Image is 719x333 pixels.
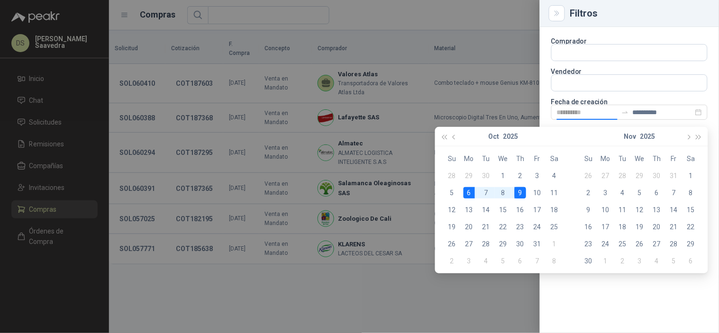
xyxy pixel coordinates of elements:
div: 6 [685,255,697,267]
div: 16 [583,221,594,233]
div: 1 [685,170,697,181]
td: 2025-10-29 [631,167,648,184]
div: 15 [498,204,509,216]
span: to [621,108,629,116]
th: Sa [683,150,700,167]
td: 2025-10-07 [478,184,495,201]
td: 2025-11-29 [683,235,700,252]
div: 17 [532,204,543,216]
td: 2025-11-02 [580,184,597,201]
th: Th [648,150,665,167]
div: 1 [549,238,560,250]
td: 2025-10-08 [495,184,512,201]
td: 2025-10-09 [512,184,529,201]
td: 2025-10-31 [665,167,683,184]
button: Nov [624,127,637,146]
div: 1 [600,255,611,267]
td: 2025-10-26 [444,235,461,252]
div: 4 [651,255,663,267]
div: 8 [549,255,560,267]
div: 3 [464,255,475,267]
td: 2025-11-02 [444,252,461,270]
span: swap-right [621,108,629,116]
div: 5 [446,187,458,198]
button: Close [551,8,563,19]
td: 2025-11-06 [512,252,529,270]
div: 12 [446,204,458,216]
td: 2025-10-13 [461,201,478,218]
div: 7 [481,187,492,198]
div: 24 [532,221,543,233]
td: 2025-11-23 [580,235,597,252]
td: 2025-10-20 [461,218,478,235]
div: 11 [617,204,628,216]
div: 1 [498,170,509,181]
td: 2025-11-07 [529,252,546,270]
div: 29 [685,238,697,250]
td: 2025-10-15 [495,201,512,218]
td: 2025-11-17 [597,218,614,235]
div: 30 [515,238,526,250]
td: 2025-11-01 [546,235,563,252]
th: Th [512,150,529,167]
div: 26 [583,170,594,181]
td: 2025-11-24 [597,235,614,252]
td: 2025-10-02 [512,167,529,184]
td: 2025-11-13 [648,201,665,218]
td: 2025-10-05 [444,184,461,201]
div: 20 [651,221,663,233]
td: 2025-11-25 [614,235,631,252]
td: 2025-11-30 [580,252,597,270]
div: 3 [532,170,543,181]
th: Tu [614,150,631,167]
td: 2025-09-28 [444,167,461,184]
td: 2025-10-29 [495,235,512,252]
td: 2025-11-08 [683,184,700,201]
p: Comprador [551,38,708,44]
td: 2025-10-27 [597,167,614,184]
td: 2025-12-04 [648,252,665,270]
div: 21 [481,221,492,233]
button: 2025 [503,127,518,146]
div: 2 [515,170,526,181]
td: 2025-11-07 [665,184,683,201]
div: 22 [685,221,697,233]
div: 21 [668,221,680,233]
th: We [631,150,648,167]
td: 2025-11-16 [580,218,597,235]
td: 2025-11-18 [614,218,631,235]
td: 2025-11-21 [665,218,683,235]
div: 7 [532,255,543,267]
div: 27 [464,238,475,250]
td: 2025-11-28 [665,235,683,252]
div: 13 [651,204,663,216]
div: Filtros [570,9,708,18]
td: 2025-10-30 [512,235,529,252]
div: 27 [651,238,663,250]
td: 2025-11-11 [614,201,631,218]
div: 14 [481,204,492,216]
div: 8 [685,187,697,198]
td: 2025-11-01 [683,167,700,184]
td: 2025-11-03 [461,252,478,270]
div: 2 [446,255,458,267]
td: 2025-11-27 [648,235,665,252]
div: 18 [549,204,560,216]
td: 2025-10-11 [546,184,563,201]
td: 2025-12-01 [597,252,614,270]
td: 2025-10-23 [512,218,529,235]
div: 23 [515,221,526,233]
th: Mo [597,150,614,167]
td: 2025-10-18 [546,201,563,218]
div: 24 [600,238,611,250]
div: 26 [634,238,646,250]
div: 29 [498,238,509,250]
td: 2025-11-10 [597,201,614,218]
td: 2025-09-29 [461,167,478,184]
div: 10 [600,204,611,216]
div: 16 [515,204,526,216]
div: 4 [549,170,560,181]
div: 20 [464,221,475,233]
div: 30 [583,255,594,267]
div: 27 [600,170,611,181]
